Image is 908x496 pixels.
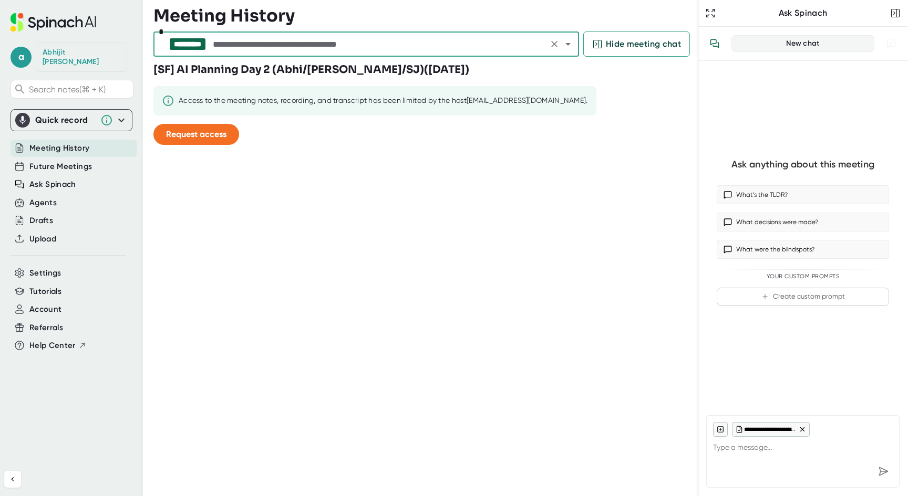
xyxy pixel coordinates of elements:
button: Request access [153,124,239,145]
div: Abhijit Bagri [43,48,121,66]
button: Account [29,303,61,315]
button: Upload [29,233,56,245]
button: Future Meetings [29,161,92,173]
div: Quick record [15,110,128,131]
div: Your Custom Prompts [717,273,889,280]
h3: [SF] AI Planning Day 2 (Abhi/[PERSON_NAME]/SJ) ( [DATE] ) [153,62,469,78]
div: Ask anything about this meeting [731,159,874,171]
button: Collapse sidebar [4,471,21,488]
button: Drafts [29,215,53,227]
div: New chat [738,39,868,48]
span: Request access [166,129,226,139]
button: Settings [29,267,61,279]
span: Help Center [29,340,76,352]
button: Tutorials [29,286,61,298]
div: Quick record [35,115,95,125]
button: Close conversation sidebar [888,6,903,20]
button: Create custom prompt [717,288,889,306]
span: Search notes (⌘ + K) [29,85,130,94]
button: What decisions were made? [717,213,889,231]
button: Hide meeting chat [583,31,690,57]
div: Send message [874,462,893,481]
button: Ask Spinach [29,178,76,191]
button: Expand to Ask Spinach page [703,6,718,20]
button: What’s the TLDR? [717,185,889,204]
span: a [11,47,32,68]
div: Ask Spinach [718,8,888,18]
span: Hide meeting chat [606,38,681,50]
button: Clear [547,37,562,51]
button: Open [561,37,575,51]
button: Meeting History [29,142,89,154]
button: View conversation history [704,33,725,54]
button: Agents [29,197,57,209]
button: What were the blindspots? [717,240,889,259]
button: Help Center [29,340,87,352]
div: Access to the meeting notes, recording, and transcript has been limited by the host [EMAIL_ADDRES... [179,96,588,105]
button: Referrals [29,322,63,334]
h3: Meeting History [153,6,295,26]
